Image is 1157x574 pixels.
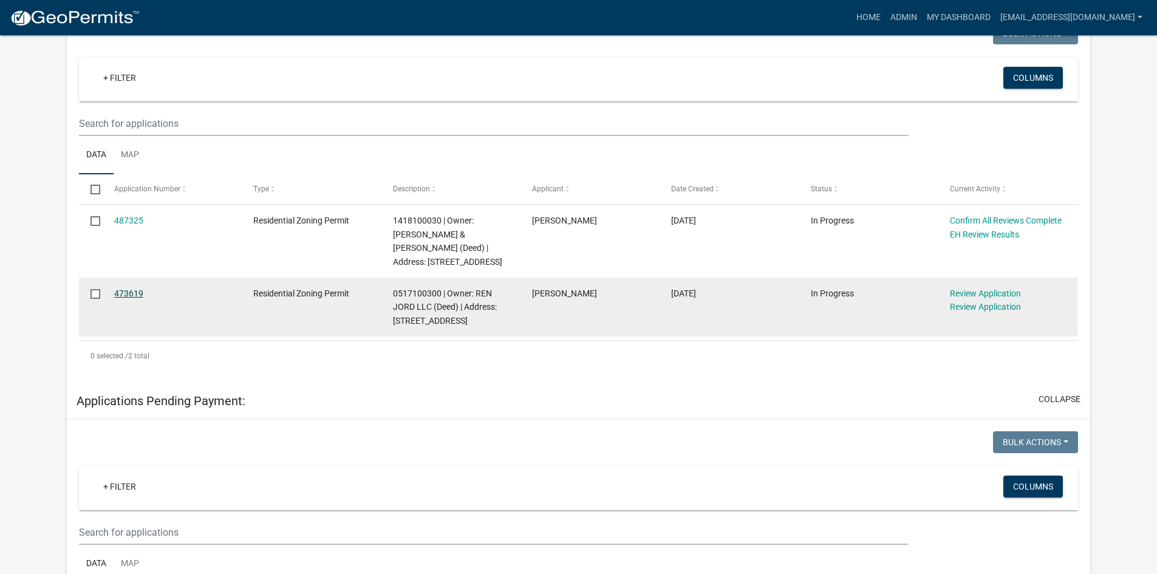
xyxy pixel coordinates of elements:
[532,289,597,298] span: Nathan Hamersley
[532,216,597,225] span: Adam Mahan
[950,185,1000,193] span: Current Activity
[1003,67,1063,89] button: Columns
[1039,393,1080,406] button: collapse
[79,136,114,175] a: Data
[381,174,520,203] datatable-header-cell: Description
[811,216,854,225] span: In Progress
[114,216,143,225] a: 487325
[532,185,564,193] span: Applicant
[94,476,146,497] a: + Filter
[393,216,502,267] span: 1418100030 | Owner: MAHAN, ADAM LYLE & JENNIFER (Deed) | Address: 29948 560TH AVE
[67,10,1090,383] div: collapse
[660,174,799,203] datatable-header-cell: Date Created
[393,185,430,193] span: Description
[950,230,1019,239] a: EH Review Results
[938,174,1077,203] datatable-header-cell: Current Activity
[993,431,1078,453] button: Bulk Actions
[114,289,143,298] a: 473619
[886,6,922,29] a: Admin
[79,341,1078,371] div: 2 total
[253,289,349,298] span: Residential Zoning Permit
[393,289,497,326] span: 0517100300 | Owner: REN JORD LLC (Deed) | Address: 6700 510TH AVE
[811,185,832,193] span: Status
[811,289,854,298] span: In Progress
[242,174,381,203] datatable-header-cell: Type
[671,289,696,298] span: 09/04/2025
[950,216,1062,225] a: Confirm All Reviews Complete
[77,394,245,408] h5: Applications Pending Payment:
[799,174,938,203] datatable-header-cell: Status
[90,352,128,360] span: 0 selected /
[253,216,349,225] span: Residential Zoning Permit
[94,67,146,89] a: + Filter
[79,174,102,203] datatable-header-cell: Select
[253,185,269,193] span: Type
[79,111,908,136] input: Search for applications
[922,6,995,29] a: My Dashboard
[671,216,696,225] span: 10/02/2025
[114,185,180,193] span: Application Number
[995,6,1147,29] a: [EMAIL_ADDRESS][DOMAIN_NAME]
[852,6,886,29] a: Home
[79,520,908,545] input: Search for applications
[114,136,146,175] a: Map
[1003,476,1063,497] button: Columns
[950,289,1021,298] a: Review Application
[950,302,1021,312] a: Review Application
[103,174,242,203] datatable-header-cell: Application Number
[671,185,714,193] span: Date Created
[520,174,660,203] datatable-header-cell: Applicant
